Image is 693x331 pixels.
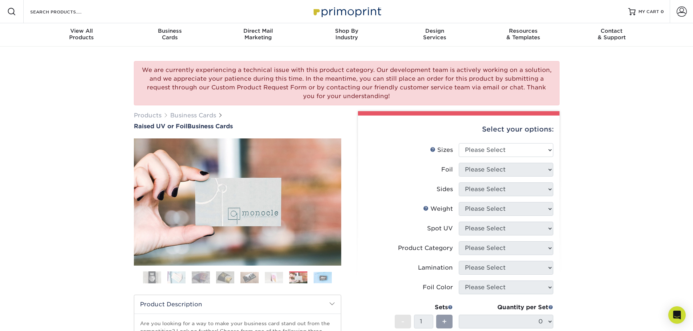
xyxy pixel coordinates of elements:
div: Sets [395,303,453,312]
img: Business Cards 03 [192,271,210,284]
h2: Product Description [134,295,341,314]
span: MY CART [638,9,659,15]
a: Direct MailMarketing [214,23,302,47]
span: Raised UV or Foil [134,123,187,130]
div: Select your options: [364,116,554,143]
div: Foil Color [423,283,453,292]
div: Cards [126,28,214,41]
img: Business Cards 02 [167,271,186,284]
img: Primoprint [310,4,383,19]
div: Weight [423,205,453,213]
a: Products [134,112,162,119]
input: SEARCH PRODUCTS..... [29,7,100,16]
img: Business Cards 04 [216,271,234,284]
img: Business Cards 06 [265,272,283,283]
img: Business Cards 07 [289,273,307,284]
div: Services [391,28,479,41]
span: View All [37,28,126,34]
span: Resources [479,28,567,34]
div: Industry [302,28,391,41]
div: We are currently experiencing a technical issue with this product category. Our development team ... [134,61,559,105]
span: Direct Mail [214,28,302,34]
img: Raised UV or Foil 07 [134,138,341,266]
div: Sides [437,185,453,194]
div: Quantity per Set [459,303,553,312]
a: View AllProducts [37,23,126,47]
a: Raised UV or FoilBusiness Cards [134,123,341,130]
img: Business Cards 01 [143,269,161,287]
a: DesignServices [391,23,479,47]
div: Sizes [430,146,453,154]
div: Products [37,28,126,41]
a: Contact& Support [567,23,656,47]
a: Resources& Templates [479,23,567,47]
h1: Business Cards [134,123,341,130]
div: Spot UV [427,224,453,233]
div: Lamination [418,263,453,272]
div: Product Category [398,244,453,253]
img: Business Cards 08 [314,272,332,283]
div: Foil [441,165,453,174]
span: 0 [661,9,664,14]
a: Business Cards [170,112,216,119]
span: Contact [567,28,656,34]
span: Shop By [302,28,391,34]
div: & Templates [479,28,567,41]
span: Business [126,28,214,34]
a: Shop ByIndustry [302,23,391,47]
div: Open Intercom Messenger [668,306,686,324]
span: - [401,316,405,327]
span: Design [391,28,479,34]
span: + [442,316,447,327]
div: & Support [567,28,656,41]
div: Marketing [214,28,302,41]
img: Business Cards 05 [240,272,259,283]
a: BusinessCards [126,23,214,47]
